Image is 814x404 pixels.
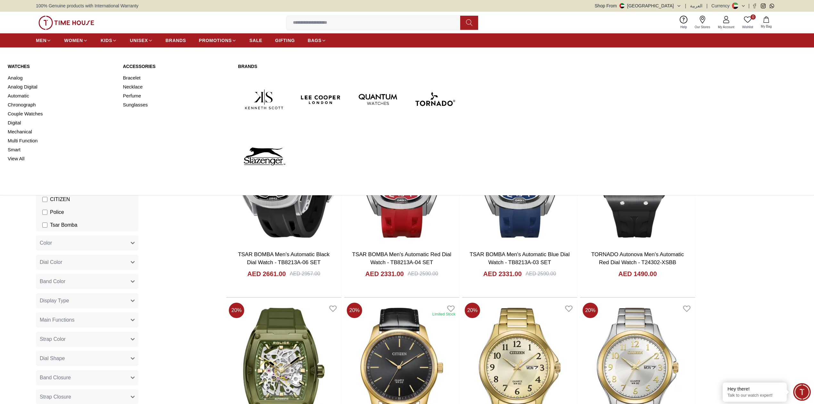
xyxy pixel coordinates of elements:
[166,37,186,44] span: BRANDS
[40,374,71,382] span: Band Closure
[678,25,690,29] span: Help
[752,4,757,8] a: Facebook
[526,270,556,278] div: AED 2590.00
[249,35,262,46] a: SALE
[36,235,138,251] button: Color
[36,351,138,366] button: Dial Shape
[101,35,117,46] a: KIDS
[758,24,774,29] span: My Bag
[42,223,47,228] input: Tsar Bomba
[352,73,404,125] img: Quantum
[123,73,230,82] a: Bracelet
[199,37,232,44] span: PROMOTIONS
[295,73,347,125] img: Lee Cooper
[166,35,186,46] a: BRANDS
[769,4,774,8] a: Whatsapp
[40,355,65,362] span: Dial Shape
[130,37,148,44] span: UNISEX
[8,145,115,154] a: Smart
[583,303,598,318] span: 20 %
[8,127,115,136] a: Mechanical
[64,37,83,44] span: WOMEN
[40,316,75,324] span: Main Functions
[365,269,404,278] h4: AED 2331.00
[347,303,362,318] span: 20 %
[8,100,115,109] a: Chronograph
[249,37,262,44] span: SALE
[793,383,811,401] div: Chat Widget
[757,15,776,30] button: My Bag
[36,35,51,46] a: MEN
[42,210,47,215] input: Police
[8,73,115,82] a: Analog
[618,269,657,278] h4: AED 1490.00
[738,14,757,31] a: 0Wishlist
[275,35,295,46] a: GIFTING
[8,154,115,163] a: View All
[238,251,330,266] a: TSAR BOMBA Men's Automatic Black Dial Watch - TB8213A-06 SET
[465,303,480,318] span: 20 %
[199,35,237,46] a: PROMOTIONS
[229,303,244,318] span: 20 %
[40,239,52,247] span: Color
[36,255,138,270] button: Dial Color
[40,335,66,343] span: Strap Color
[36,274,138,289] button: Band Color
[595,3,681,9] button: Shop From[GEOGRAPHIC_DATA]
[409,73,461,125] img: Tornado
[238,73,290,125] img: Kenneth Scott
[290,270,320,278] div: AED 2957.00
[36,3,138,9] span: 100% Genuine products with International Warranty
[123,100,230,109] a: Sunglasses
[275,37,295,44] span: GIFTING
[101,37,112,44] span: KIDS
[706,3,708,9] span: |
[469,251,569,266] a: TSAR BOMBA Men's Automatic Blue Dial Watch - TB8213A-03 SET
[685,3,686,9] span: |
[8,63,115,70] a: Watches
[40,297,69,305] span: Display Type
[130,35,153,46] a: UNISEX
[8,82,115,91] a: Analog Digital
[352,251,451,266] a: TSAR BOMBA Men's Automatic Red Dial Watch - TB8213A-04 SET
[50,196,70,203] span: CITIZEN
[40,393,71,401] span: Strap Closure
[40,278,65,285] span: Band Color
[8,91,115,100] a: Automatic
[761,4,766,8] a: Instagram
[238,63,461,70] a: Brands
[36,37,46,44] span: MEN
[36,370,138,385] button: Band Closure
[692,25,713,29] span: Our Stores
[690,3,702,9] button: العربية
[308,37,321,44] span: BAGS
[64,35,88,46] a: WOMEN
[308,35,326,46] a: BAGS
[8,109,115,118] a: Couple Watches
[36,312,138,328] button: Main Functions
[42,197,47,202] input: CITIZEN
[36,293,138,308] button: Display Type
[727,393,782,398] p: Talk to our watch expert!
[432,312,455,317] div: Limited Stock
[50,221,77,229] span: Tsar Bomba
[408,270,438,278] div: AED 2590.00
[691,14,714,31] a: Our Stores
[38,16,94,30] img: ...
[247,269,286,278] h4: AED 2661.00
[715,25,737,29] span: My Account
[123,91,230,100] a: Perfume
[751,14,756,20] span: 0
[711,3,732,9] div: Currency
[740,25,756,29] span: Wishlist
[123,63,230,70] a: Accessories
[677,14,691,31] a: Help
[8,118,115,127] a: Digital
[483,269,522,278] h4: AED 2331.00
[238,130,290,182] img: Slazenger
[50,208,64,216] span: Police
[123,82,230,91] a: Necklace
[619,3,625,8] img: United Arab Emirates
[8,136,115,145] a: Multi Function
